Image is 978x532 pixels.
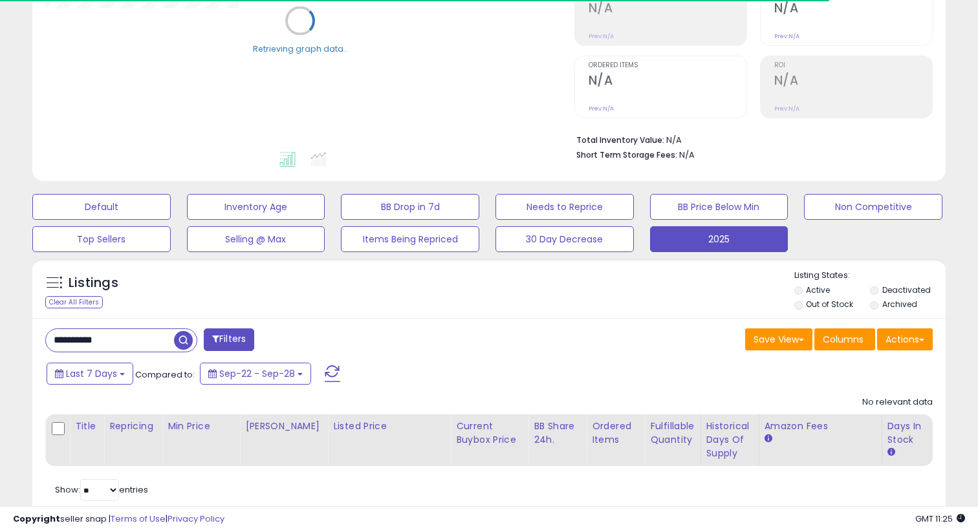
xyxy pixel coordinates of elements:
[109,420,157,433] div: Repricing
[66,367,117,380] span: Last 7 Days
[341,194,479,220] button: BB Drop in 7d
[187,226,325,252] button: Selling @ Max
[774,73,932,90] h2: N/A
[589,32,614,40] small: Prev: N/A
[794,270,946,282] p: Listing States:
[592,420,639,447] div: Ordered Items
[55,484,148,496] span: Show: entries
[887,420,935,447] div: Days In Stock
[576,131,923,147] li: N/A
[679,149,695,161] span: N/A
[650,194,788,220] button: BB Price Below Min
[333,420,445,433] div: Listed Price
[882,299,917,310] label: Archived
[823,333,864,346] span: Columns
[168,420,234,433] div: Min Price
[219,367,295,380] span: Sep-22 - Sep-28
[47,363,133,385] button: Last 7 Days
[135,368,195,381] span: Compared to:
[495,226,634,252] button: 30 Day Decrease
[253,43,347,54] div: Retrieving graph data..
[245,420,322,433] div: [PERSON_NAME]
[75,420,98,433] div: Title
[589,1,746,18] h2: N/A
[32,194,171,220] button: Default
[534,420,581,447] div: BB Share 24h.
[495,194,634,220] button: Needs to Reprice
[774,105,799,112] small: Prev: N/A
[168,513,224,525] a: Privacy Policy
[862,396,933,409] div: No relevant data
[32,226,171,252] button: Top Sellers
[456,420,523,447] div: Current Buybox Price
[887,447,895,458] small: Days In Stock.
[774,32,799,40] small: Prev: N/A
[806,284,830,295] label: Active
[915,513,965,525] span: 2025-10-6 11:25 GMT
[589,62,746,69] span: Ordered Items
[882,284,931,295] label: Deactivated
[806,299,853,310] label: Out of Stock
[589,105,614,112] small: Prev: N/A
[576,134,664,145] b: Total Inventory Value:
[576,149,677,160] b: Short Term Storage Fees:
[200,363,311,385] button: Sep-22 - Sep-28
[13,513,60,525] strong: Copyright
[765,433,772,445] small: Amazon Fees.
[650,226,788,252] button: 2025
[204,328,254,351] button: Filters
[765,420,876,433] div: Amazon Fees
[745,328,812,350] button: Save View
[341,226,479,252] button: Items Being Repriced
[877,328,933,350] button: Actions
[589,73,746,90] h2: N/A
[187,194,325,220] button: Inventory Age
[774,1,932,18] h2: N/A
[804,194,942,220] button: Non Competitive
[45,296,103,308] div: Clear All Filters
[13,513,224,526] div: seller snap | |
[706,420,754,460] div: Historical Days Of Supply
[774,62,932,69] span: ROI
[814,328,875,350] button: Columns
[111,513,166,525] a: Terms of Use
[650,420,695,447] div: Fulfillable Quantity
[69,274,118,292] h5: Listings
